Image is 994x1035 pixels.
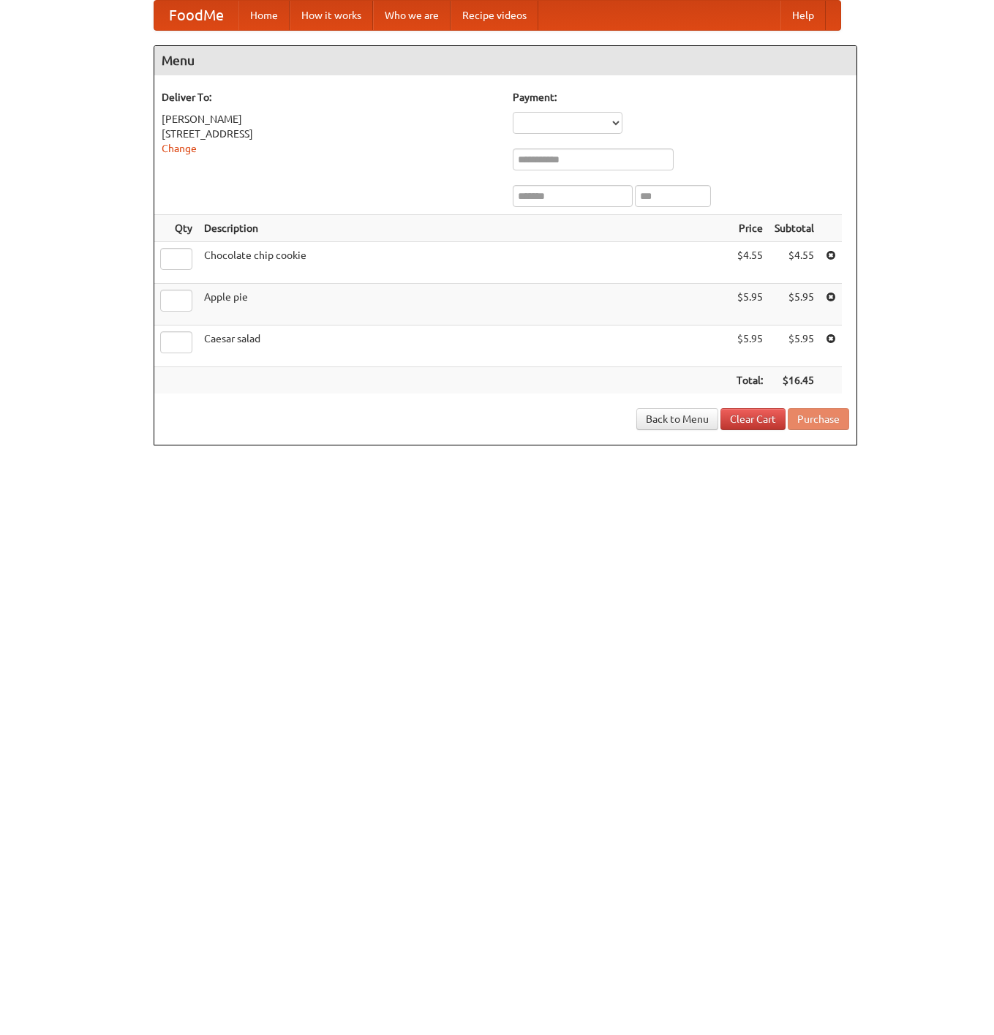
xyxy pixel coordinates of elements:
[769,284,820,325] td: $5.95
[162,127,498,141] div: [STREET_ADDRESS]
[154,215,198,242] th: Qty
[636,408,718,430] a: Back to Menu
[731,325,769,367] td: $5.95
[451,1,538,30] a: Recipe videos
[198,325,731,367] td: Caesar salad
[238,1,290,30] a: Home
[780,1,826,30] a: Help
[720,408,786,430] a: Clear Cart
[731,284,769,325] td: $5.95
[769,325,820,367] td: $5.95
[769,242,820,284] td: $4.55
[731,215,769,242] th: Price
[290,1,373,30] a: How it works
[373,1,451,30] a: Who we are
[198,242,731,284] td: Chocolate chip cookie
[731,242,769,284] td: $4.55
[198,215,731,242] th: Description
[154,1,238,30] a: FoodMe
[769,367,820,394] th: $16.45
[769,215,820,242] th: Subtotal
[162,143,197,154] a: Change
[154,46,856,75] h4: Menu
[788,408,849,430] button: Purchase
[731,367,769,394] th: Total:
[513,90,849,105] h5: Payment:
[162,90,498,105] h5: Deliver To:
[198,284,731,325] td: Apple pie
[162,112,498,127] div: [PERSON_NAME]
